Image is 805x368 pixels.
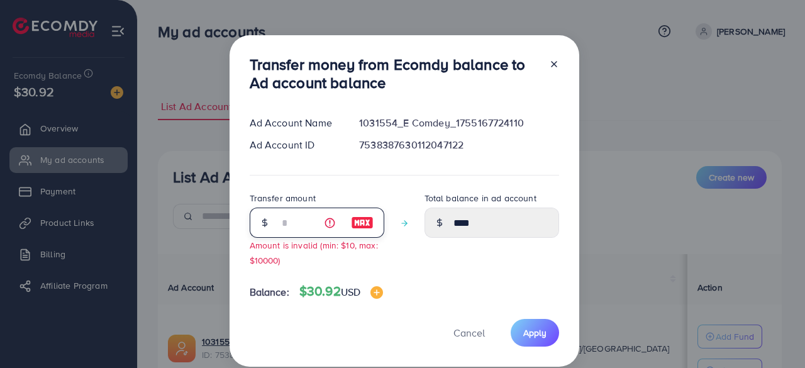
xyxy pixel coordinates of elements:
[523,326,547,339] span: Apply
[349,138,569,152] div: 7538387630112047122
[250,55,539,92] h3: Transfer money from Ecomdy balance to Ad account balance
[250,239,378,265] small: Amount is invalid (min: $10, max: $10000)
[240,116,350,130] div: Ad Account Name
[438,319,501,346] button: Cancel
[250,285,289,299] span: Balance:
[349,116,569,130] div: 1031554_E Comdey_1755167724110
[250,192,316,204] label: Transfer amount
[453,326,485,340] span: Cancel
[341,285,360,299] span: USD
[240,138,350,152] div: Ad Account ID
[752,311,796,359] iframe: Chat
[299,284,383,299] h4: $30.92
[351,215,374,230] img: image
[425,192,536,204] label: Total balance in ad account
[511,319,559,346] button: Apply
[370,286,383,299] img: image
